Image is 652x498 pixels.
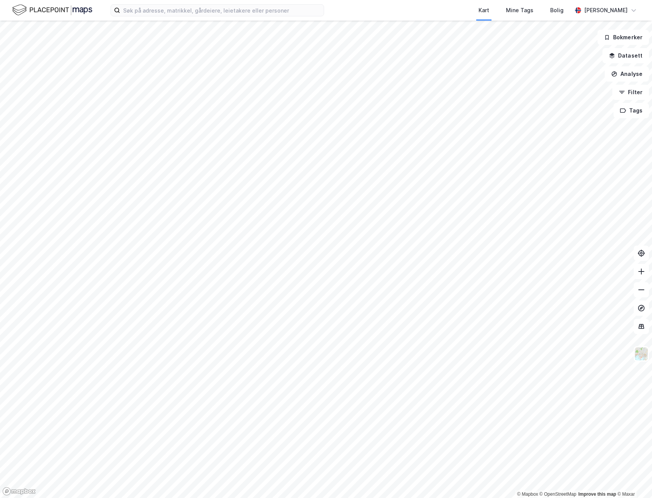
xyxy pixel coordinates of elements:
[584,6,628,15] div: [PERSON_NAME]
[120,5,324,16] input: Søk på adresse, matrikkel, gårdeiere, leietakere eller personer
[540,492,577,497] a: OpenStreetMap
[479,6,489,15] div: Kart
[578,492,616,497] a: Improve this map
[634,347,649,361] img: Z
[614,461,652,498] iframe: Chat Widget
[517,492,538,497] a: Mapbox
[613,103,649,118] button: Tags
[550,6,564,15] div: Bolig
[506,6,533,15] div: Mine Tags
[602,48,649,63] button: Datasett
[605,66,649,82] button: Analyse
[612,85,649,100] button: Filter
[597,30,649,45] button: Bokmerker
[12,3,92,17] img: logo.f888ab2527a4732fd821a326f86c7f29.svg
[2,487,36,496] a: Mapbox homepage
